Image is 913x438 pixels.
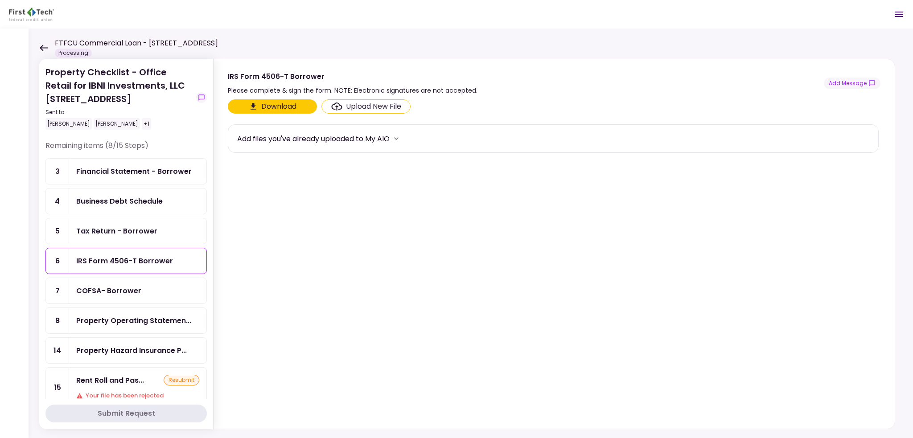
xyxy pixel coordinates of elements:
[46,218,69,244] div: 5
[76,196,163,207] div: Business Debt Schedule
[46,338,69,363] div: 14
[45,158,207,184] a: 3Financial Statement - Borrower
[46,308,69,333] div: 8
[45,278,207,304] a: 7COFSA- Borrower
[46,248,69,274] div: 6
[55,38,218,49] h1: FTFCU Commercial Loan - [STREET_ADDRESS]
[76,375,144,386] div: Rent Roll and Past Due Affidavit
[45,118,92,130] div: [PERSON_NAME]
[46,188,69,214] div: 4
[390,132,403,145] button: more
[76,225,157,237] div: Tax Return - Borrower
[94,118,140,130] div: [PERSON_NAME]
[76,255,173,266] div: IRS Form 4506-T Borrower
[346,101,401,112] div: Upload New File
[228,99,317,114] button: Click here to download the document
[45,405,207,422] button: Submit Request
[228,85,477,96] div: Please complete & sign the form. NOTE: Electronic signatures are not accepted.
[76,166,192,177] div: Financial Statement - Borrower
[45,108,193,116] div: Sent to:
[46,278,69,303] div: 7
[76,315,191,326] div: Property Operating Statements
[9,8,54,21] img: Partner icon
[888,4,909,25] button: Open menu
[228,71,477,82] div: IRS Form 4506-T Borrower
[824,78,880,89] button: show-messages
[321,99,411,114] span: Click here to upload the required document
[164,375,199,385] div: resubmit
[237,133,390,144] div: Add files you've already uploaded to My AIO
[98,408,155,419] div: Submit Request
[45,140,207,158] div: Remaining items (8/15 Steps)
[45,307,207,334] a: 8Property Operating Statements
[76,391,199,400] div: Your file has been rejected
[46,368,69,407] div: 15
[45,248,207,274] a: 6IRS Form 4506-T Borrower
[45,218,207,244] a: 5Tax Return - Borrower
[55,49,92,57] div: Processing
[45,188,207,214] a: 4Business Debt Schedule
[45,337,207,364] a: 14Property Hazard Insurance Policy and Liability Insurance Policy
[142,118,151,130] div: +1
[45,65,193,130] div: Property Checklist - Office Retail for IBNI Investments, LLC [STREET_ADDRESS]
[76,345,187,356] div: Property Hazard Insurance Policy and Liability Insurance Policy
[213,59,895,429] div: IRS Form 4506-T BorrowerPlease complete & sign the form. NOTE: Electronic signatures are not acce...
[196,92,207,103] button: show-messages
[76,285,141,296] div: COFSA- Borrower
[46,159,69,184] div: 3
[45,367,207,408] a: 15Rent Roll and Past Due AffidavitresubmitYour file has been rejected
